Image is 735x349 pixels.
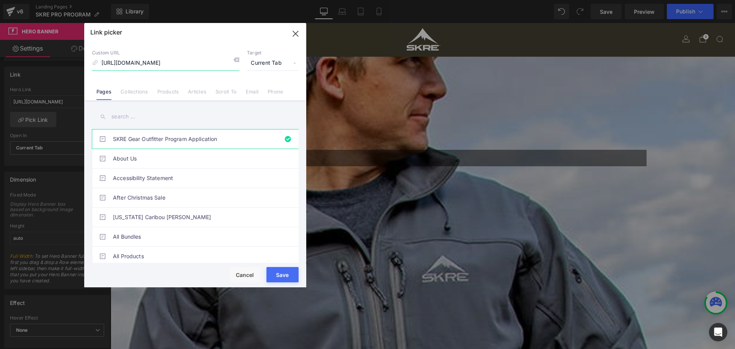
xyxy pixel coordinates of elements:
a: Search [605,12,613,20]
p: Custom URL [92,50,239,56]
a: Articles [188,88,206,100]
a: Collections [121,88,148,100]
a: Account [572,12,579,20]
a: SHOP [11,10,36,23]
input: search ... [92,108,299,125]
a: CONTACT US [142,10,179,23]
a: Skre Gear Logo. Link to Homepage [293,4,332,30]
items-count: 0 [594,12,596,16]
a: [US_STATE] Caribou [PERSON_NAME] [113,208,281,227]
a: After Christmas Sale [113,188,281,207]
a: RESOURCES [47,10,90,23]
span: Apply Now [11,158,48,170]
a: Pages [96,88,111,100]
img: Skre Gear Logo. Link to Homepage [293,4,332,29]
a: Products [157,88,179,100]
a: Phone [268,88,283,100]
button: Save [266,267,299,282]
input: https://gempages.net [92,56,239,70]
p: Target [247,50,299,56]
a: All Bundles [113,227,281,246]
a: About Us [113,149,281,168]
span: Current Tab [247,56,299,70]
div: Open Intercom Messenger [709,323,727,341]
a: SKRE Gear Outfitter Program Application [113,129,281,149]
a: Accessibility Statement [113,169,281,188]
a: Scroll To [216,88,237,100]
p: Link picker [90,28,122,36]
a: REWARDS [102,10,130,23]
button: Cancel [230,267,260,282]
a: All Products [113,247,281,266]
a: Cart [588,12,596,20]
a: Email [246,88,258,100]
